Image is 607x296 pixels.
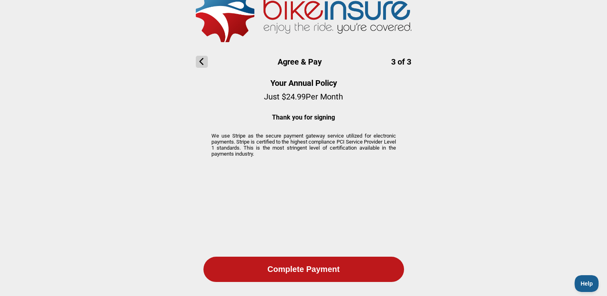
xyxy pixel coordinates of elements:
p: We use Stripe as the secure payment gateway service utilized for electronic payments. Stripe is c... [211,133,396,157]
h2: Your Annual Policy [264,78,343,88]
h1: Agree & Pay [196,56,411,68]
span: 3 of 3 [391,57,411,67]
button: Complete Payment [203,257,404,282]
iframe: Secure payment input frame [208,160,400,246]
p: Thank you for signing [264,114,343,121]
iframe: Toggle Customer Support [575,275,599,292]
p: Just $ 24.99 Per Month [264,92,343,101]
